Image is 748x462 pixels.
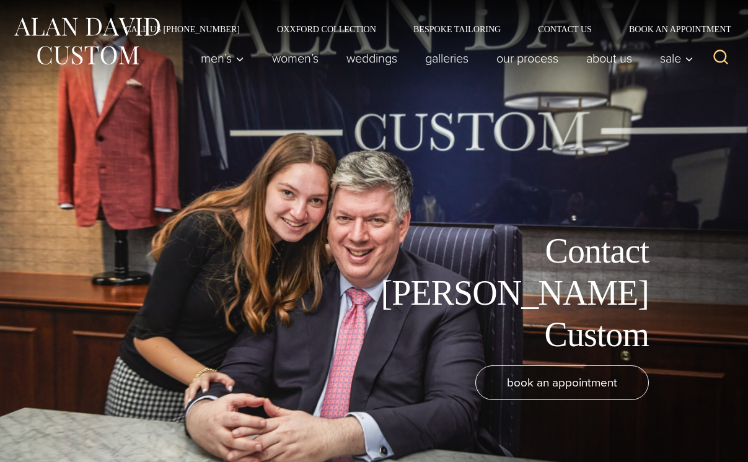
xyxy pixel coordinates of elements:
[660,52,693,64] span: Sale
[258,25,395,33] a: Oxxford Collection
[475,365,649,400] a: book an appointment
[519,25,610,33] a: Contact Us
[107,25,258,33] a: Call Us [PHONE_NUMBER]
[258,46,333,71] a: Women’s
[507,373,617,391] span: book an appointment
[573,46,646,71] a: About Us
[411,46,483,71] a: Galleries
[483,46,573,71] a: Our Process
[187,46,700,71] nav: Primary Navigation
[610,25,736,33] a: Book an Appointment
[201,52,244,64] span: Men’s
[706,43,736,73] button: View Search Form
[107,25,736,33] nav: Secondary Navigation
[370,230,649,355] h1: Contact [PERSON_NAME] Custom
[333,46,411,71] a: weddings
[395,25,519,33] a: Bespoke Tailoring
[12,14,161,69] img: Alan David Custom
